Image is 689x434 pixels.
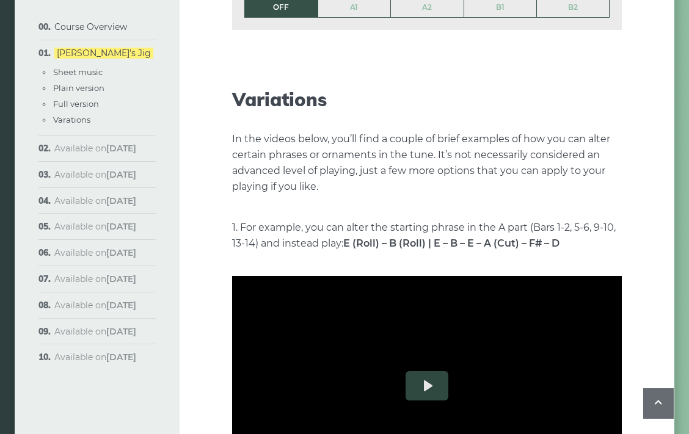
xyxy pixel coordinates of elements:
[106,169,136,180] strong: [DATE]
[106,195,136,206] strong: [DATE]
[53,115,90,125] a: Varations
[54,143,136,154] span: Available on
[106,300,136,311] strong: [DATE]
[106,247,136,258] strong: [DATE]
[54,273,136,284] span: Available on
[54,300,136,311] span: Available on
[54,21,127,32] a: Course Overview
[232,131,622,195] p: In the videos below, you’ll find a couple of brief examples of how you can alter certain phrases ...
[343,237,560,249] strong: E (Roll) – B (Roll) | E – B – E – A (Cut) – F# – D
[106,326,136,337] strong: [DATE]
[106,273,136,284] strong: [DATE]
[54,169,136,180] span: Available on
[53,67,103,77] a: Sheet music
[232,89,622,110] h2: Variations
[54,48,153,59] a: [PERSON_NAME]’s Jig
[54,221,136,232] span: Available on
[54,352,136,363] span: Available on
[54,195,136,206] span: Available on
[106,143,136,154] strong: [DATE]
[53,83,104,93] a: Plain version
[232,220,622,251] p: 1. For example, you can alter the starting phrase in the A part (Bars 1-2, 5-6, 9-10, 13-14) and ...
[53,99,99,109] a: Full version
[106,352,136,363] strong: [DATE]
[54,326,136,337] span: Available on
[54,247,136,258] span: Available on
[106,221,136,232] strong: [DATE]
